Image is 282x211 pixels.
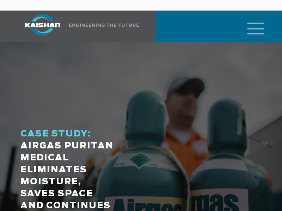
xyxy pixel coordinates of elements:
[244,20,256,32] a: mobile menu
[20,130,91,138] span: CASE STUDY:
[16,14,69,36] img: kaishan logo
[69,24,139,27] img: Engineering the future
[16,11,139,42] a: Kaishan USA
